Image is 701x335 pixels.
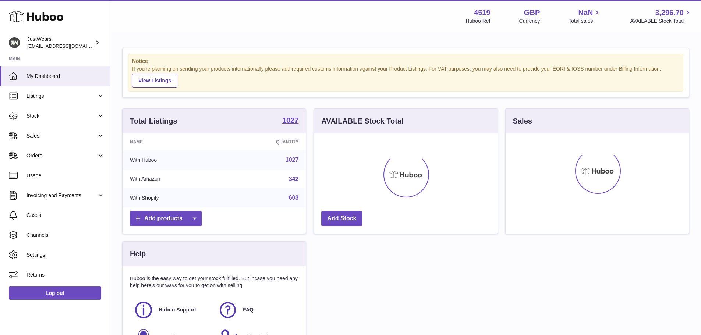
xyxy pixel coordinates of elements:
span: Orders [26,152,97,159]
span: AVAILABLE Stock Total [630,18,692,25]
div: Huboo Ref [466,18,491,25]
h3: AVAILABLE Stock Total [321,116,403,126]
th: Name [123,133,223,150]
h3: Sales [513,116,532,126]
td: With Huboo [123,150,223,170]
a: 603 [289,195,299,201]
a: FAQ [218,300,295,320]
strong: GBP [524,8,540,18]
span: My Dashboard [26,73,105,80]
span: Stock [26,113,97,120]
div: JustWears [27,36,93,50]
a: 1027 [282,117,299,125]
span: Settings [26,252,105,259]
td: With Amazon [123,170,223,189]
h3: Help [130,249,146,259]
td: With Shopify [123,188,223,207]
a: Log out [9,286,101,300]
th: Quantity [223,133,306,150]
span: Total sales [569,18,601,25]
span: Usage [26,172,105,179]
span: Huboo Support [159,306,196,313]
span: NaN [578,8,593,18]
span: Listings [26,93,97,100]
h3: Total Listings [130,116,177,126]
a: 3,296.70 AVAILABLE Stock Total [630,8,692,25]
span: Cases [26,212,105,219]
span: Sales [26,132,97,139]
a: View Listings [132,74,177,88]
a: NaN Total sales [569,8,601,25]
span: Returns [26,271,105,278]
a: 342 [289,176,299,182]
strong: 4519 [474,8,491,18]
a: Huboo Support [134,300,210,320]
img: internalAdmin-4519@internal.huboo.com [9,37,20,48]
span: Channels [26,232,105,239]
span: 3,296.70 [655,8,684,18]
span: FAQ [243,306,254,313]
a: 1027 [286,157,299,163]
strong: 1027 [282,117,299,124]
span: Invoicing and Payments [26,192,97,199]
span: [EMAIL_ADDRESS][DOMAIN_NAME] [27,43,108,49]
a: Add Stock [321,211,362,226]
div: If you're planning on sending your products internationally please add required customs informati... [132,65,679,88]
strong: Notice [132,58,679,65]
p: Huboo is the easy way to get your stock fulfilled. But incase you need any help here's our ways f... [130,275,298,289]
div: Currency [519,18,540,25]
a: Add products [130,211,202,226]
